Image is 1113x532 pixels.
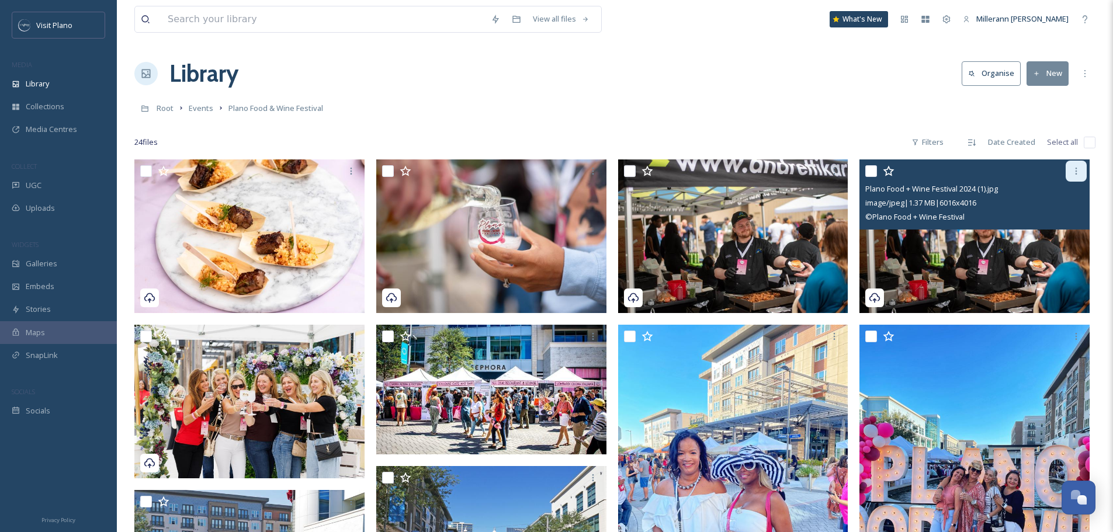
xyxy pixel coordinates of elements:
[26,258,57,269] span: Galleries
[618,159,848,313] img: Plano Food + Wine Festival 2024 (1).jpg
[26,350,58,361] span: SnapLink
[26,78,49,89] span: Library
[376,159,606,313] img: Plano Food + Wine Festival 2024 (1).jpg
[41,512,75,526] a: Privacy Policy
[982,131,1041,154] div: Date Created
[26,124,77,135] span: Media Centres
[865,211,965,222] span: © Plano Food + Wine Festival
[830,11,888,27] a: What's New
[162,6,485,32] input: Search your library
[906,131,949,154] div: Filters
[228,101,323,115] a: Plano Food & Wine Festival
[41,516,75,524] span: Privacy Policy
[26,180,41,191] span: UGC
[26,304,51,315] span: Stories
[26,281,54,292] span: Embeds
[12,240,39,249] span: WIDGETS
[26,405,50,416] span: Socials
[865,183,998,194] span: Plano Food + Wine Festival 2024 (1).jpg
[962,61,1027,85] a: Organise
[376,325,606,454] img: lombardifamilyconcepts_Instagram_2656_ig_17844055793669403.jpg
[228,103,323,113] span: Plano Food & Wine Festival
[169,56,238,91] a: Library
[962,61,1021,85] button: Organise
[157,103,174,113] span: Root
[19,19,30,31] img: images.jpeg
[36,20,72,30] span: Visit Plano
[1047,137,1078,148] span: Select all
[26,101,64,112] span: Collections
[189,101,213,115] a: Events
[976,13,1069,24] span: Millerann [PERSON_NAME]
[527,8,595,30] a: View all files
[134,159,365,313] img: Plano Food + Wine Festival 2024 (1).jpg
[1027,61,1069,85] button: New
[134,137,158,148] span: 24 file s
[189,103,213,113] span: Events
[12,162,37,171] span: COLLECT
[865,197,976,208] span: image/jpeg | 1.37 MB | 6016 x 4016
[12,387,35,396] span: SOCIALS
[1062,481,1095,514] button: Open Chat
[859,159,1090,313] img: Plano Food + Wine Festival 2024 (1).jpg
[157,101,174,115] a: Root
[134,325,365,478] img: Plano Food + Wine Festival 2024.jpg
[26,327,45,338] span: Maps
[957,8,1074,30] a: Millerann [PERSON_NAME]
[26,203,55,214] span: Uploads
[12,60,32,69] span: MEDIA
